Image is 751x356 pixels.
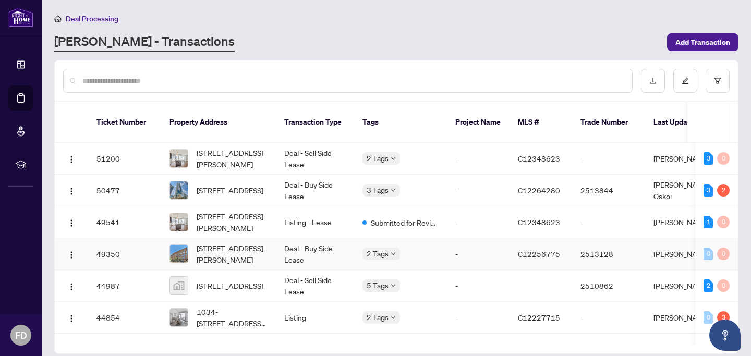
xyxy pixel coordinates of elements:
[645,238,723,270] td: [PERSON_NAME]
[649,77,657,84] span: download
[572,143,645,175] td: -
[67,155,76,164] img: Logo
[645,175,723,206] td: [PERSON_NAME]-Oskoi
[447,206,510,238] td: -
[645,102,723,143] th: Last Updated By
[197,280,263,291] span: [STREET_ADDRESS]
[391,283,396,288] span: down
[63,309,80,326] button: Logo
[276,206,354,238] td: Listing - Lease
[276,143,354,175] td: Deal - Sell Side Lease
[447,143,510,175] td: -
[197,242,268,265] span: [STREET_ADDRESS][PERSON_NAME]
[645,270,723,302] td: [PERSON_NAME]
[706,69,730,93] button: filter
[645,143,723,175] td: [PERSON_NAME]
[170,245,188,263] img: thumbnail-img
[63,150,80,167] button: Logo
[675,34,730,51] span: Add Transaction
[572,270,645,302] td: 2510862
[714,77,721,84] span: filter
[447,238,510,270] td: -
[572,206,645,238] td: -
[645,302,723,334] td: [PERSON_NAME]
[8,8,33,27] img: logo
[391,251,396,256] span: down
[518,154,560,163] span: C12348623
[354,102,447,143] th: Tags
[510,102,572,143] th: MLS #
[67,251,76,259] img: Logo
[276,175,354,206] td: Deal - Buy Side Lease
[276,302,354,334] td: Listing
[63,214,80,230] button: Logo
[197,306,268,329] span: 1034-[STREET_ADDRESS][PERSON_NAME]
[170,213,188,231] img: thumbnail-img
[276,238,354,270] td: Deal - Buy Side Lease
[717,248,730,260] div: 0
[88,175,161,206] td: 50477
[682,77,689,84] span: edit
[717,279,730,292] div: 0
[717,152,730,165] div: 0
[276,102,354,143] th: Transaction Type
[518,186,560,195] span: C12264280
[673,69,697,93] button: edit
[67,187,76,195] img: Logo
[447,270,510,302] td: -
[66,14,118,23] span: Deal Processing
[67,219,76,227] img: Logo
[367,248,389,260] span: 2 Tags
[717,311,730,324] div: 3
[88,206,161,238] td: 49541
[447,102,510,143] th: Project Name
[572,238,645,270] td: 2513128
[63,182,80,199] button: Logo
[197,185,263,196] span: [STREET_ADDRESS]
[170,150,188,167] img: thumbnail-img
[518,217,560,227] span: C12348623
[161,102,276,143] th: Property Address
[447,175,510,206] td: -
[572,302,645,334] td: -
[88,270,161,302] td: 44987
[170,277,188,294] img: thumbnail-img
[717,184,730,197] div: 2
[572,175,645,206] td: 2513844
[704,184,713,197] div: 3
[391,315,396,320] span: down
[704,248,713,260] div: 0
[391,156,396,161] span: down
[88,238,161,270] td: 49350
[371,217,439,228] span: Submitted for Review
[276,270,354,302] td: Deal - Sell Side Lease
[704,152,713,165] div: 3
[447,302,510,334] td: -
[641,69,665,93] button: download
[704,279,713,292] div: 2
[367,152,389,164] span: 2 Tags
[645,206,723,238] td: [PERSON_NAME]
[667,33,738,51] button: Add Transaction
[67,283,76,291] img: Logo
[572,102,645,143] th: Trade Number
[54,33,235,52] a: [PERSON_NAME] - Transactions
[15,328,27,342] span: FD
[717,216,730,228] div: 0
[391,188,396,193] span: down
[518,313,560,322] span: C12227715
[704,311,713,324] div: 0
[367,311,389,323] span: 2 Tags
[88,302,161,334] td: 44854
[367,184,389,196] span: 3 Tags
[88,102,161,143] th: Ticket Number
[197,211,268,234] span: [STREET_ADDRESS][PERSON_NAME]
[170,181,188,199] img: thumbnail-img
[170,309,188,326] img: thumbnail-img
[709,320,741,351] button: Open asap
[63,245,80,262] button: Logo
[63,277,80,294] button: Logo
[197,147,268,170] span: [STREET_ADDRESS][PERSON_NAME]
[54,15,62,22] span: home
[518,249,560,259] span: C12256775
